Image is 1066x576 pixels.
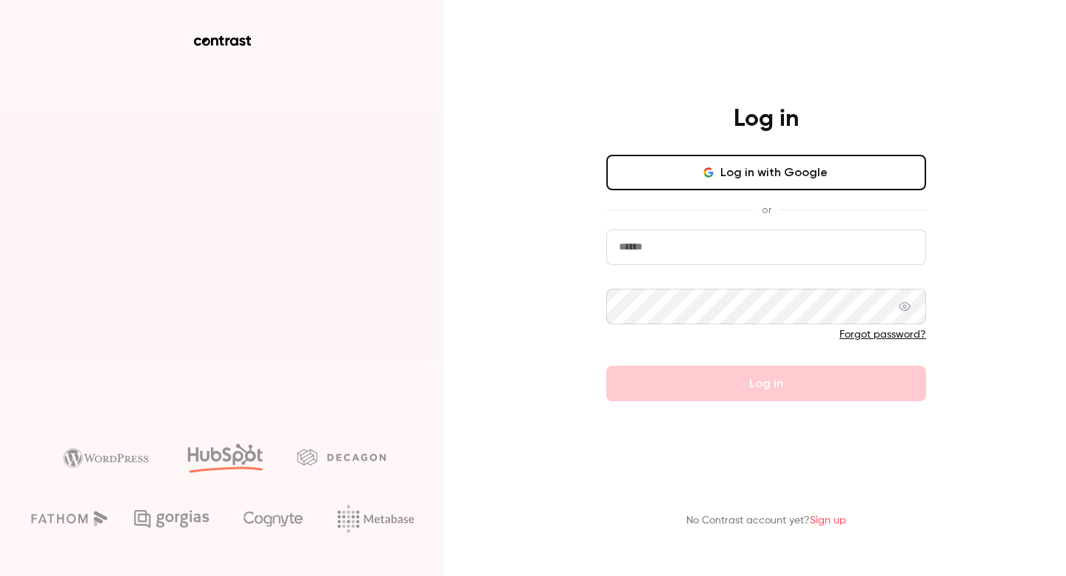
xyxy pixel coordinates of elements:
[686,513,846,529] p: No Contrast account yet?
[734,104,799,134] h4: Log in
[297,449,386,465] img: decagon
[839,329,926,340] a: Forgot password?
[810,515,846,526] a: Sign up
[606,155,926,190] button: Log in with Google
[754,202,779,218] span: or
